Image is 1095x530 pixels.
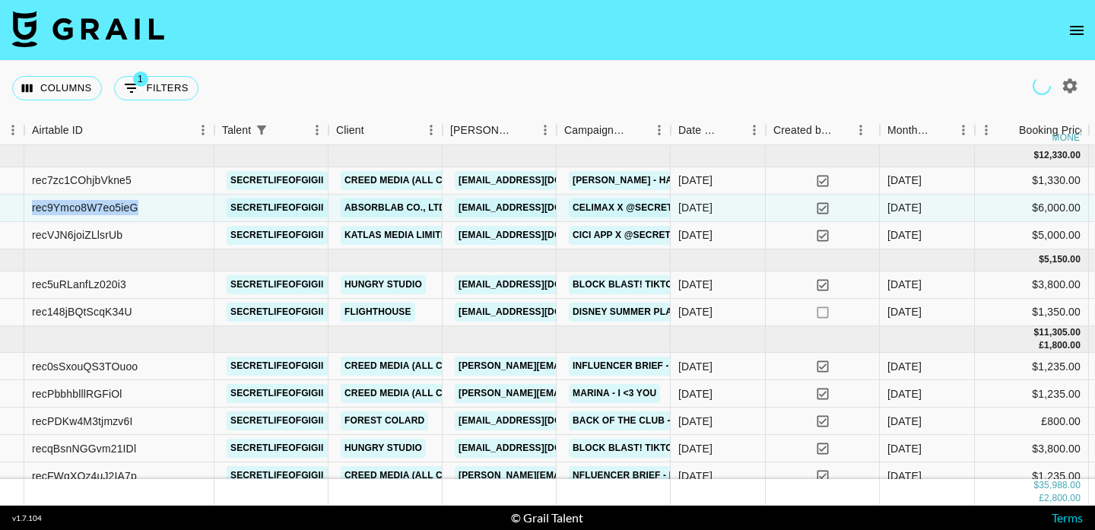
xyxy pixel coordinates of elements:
[648,119,671,141] button: Menu
[569,171,729,190] a: [PERSON_NAME] - hardheaded
[443,116,557,145] div: Booker
[1044,253,1081,266] div: 5,150.00
[880,116,975,145] div: Month Due
[455,171,625,190] a: [EMAIL_ADDRESS][DOMAIN_NAME]
[678,173,713,188] div: 24/09/2025
[569,226,730,245] a: CiCi App x @secretlifeofgigii
[227,384,328,403] a: secretlifeofgigii
[887,116,931,145] div: Month Due
[450,116,513,145] div: [PERSON_NAME]
[1039,339,1044,352] div: £
[32,200,138,215] div: rec9Ymco8W7eo5ieG
[32,414,132,429] div: recPDKw4M3tjmzv6I
[887,359,922,374] div: Jul '25
[557,116,671,145] div: Campaign (Type)
[455,226,625,245] a: [EMAIL_ADDRESS][DOMAIN_NAME]
[227,303,328,322] a: secretlifeofgigii
[678,277,713,292] div: 20/08/2025
[975,271,1089,299] div: $3,800.00
[192,119,214,141] button: Menu
[227,439,328,458] a: secretlifeofgigii
[569,275,1021,294] a: Block Blast! TikTok & Instagram & YouTube Promotion - [DATE] x @secretlifeofgigii
[1052,133,1087,142] div: money
[32,359,138,374] div: rec0sSxouQS3TOuoo
[341,357,499,376] a: Creed Media (All Campaigns)
[1052,510,1083,525] a: Terms
[455,411,625,430] a: [EMAIL_ADDRESS][DOMAIN_NAME]
[341,275,426,294] a: Hungry Studio
[678,227,713,243] div: 16/09/2025
[341,384,499,403] a: Creed Media (All Campaigns)
[849,119,872,141] button: Menu
[133,71,148,87] span: 1
[455,198,625,217] a: [EMAIL_ADDRESS][DOMAIN_NAME]
[2,119,24,141] button: Menu
[975,435,1089,462] div: $3,800.00
[455,275,625,294] a: [EMAIL_ADDRESS][DOMAIN_NAME]
[336,116,364,145] div: Client
[975,462,1089,490] div: $1,235.00
[227,411,328,430] a: secretlifeofgigii
[341,411,428,430] a: Forest Colard
[32,386,122,401] div: recPbbhblllRGFiOl
[83,119,104,141] button: Sort
[887,277,922,292] div: Aug '25
[1044,339,1081,352] div: 1,800.00
[887,386,922,401] div: Jul '25
[32,468,137,484] div: recFWqXOz4uJ2IA7p
[952,119,975,141] button: Menu
[341,303,415,322] a: Flighthouse
[627,119,648,141] button: Sort
[513,119,534,141] button: Sort
[773,116,833,145] div: Created by Grail Team
[341,198,449,217] a: ABSORBLAB Co., Ltd
[975,408,1089,435] div: £800.00
[678,200,713,215] div: 22/09/2025
[931,119,952,141] button: Sort
[678,441,713,456] div: 15/07/2025
[1033,149,1039,162] div: $
[455,303,625,322] a: [EMAIL_ADDRESS][DOMAIN_NAME]
[227,275,328,294] a: secretlifeofgigii
[678,414,713,429] div: 08/07/2025
[887,414,922,429] div: Jul '25
[975,167,1089,195] div: $1,330.00
[455,439,625,458] a: [EMAIL_ADDRESS][DOMAIN_NAME]
[364,119,386,141] button: Sort
[511,510,583,525] div: © Grail Talent
[569,439,1021,458] a: Block Blast! TikTok & Instagram & YouTube Promotion - [DATE] x @secretlifeofgigii
[678,386,713,401] div: 24/07/2025
[227,198,328,217] a: secretlifeofgigii
[341,226,458,245] a: KATLAS MEDIA LIMITED
[887,173,922,188] div: Sep '25
[341,171,499,190] a: Creed Media (All Campaigns)
[272,119,294,141] button: Sort
[32,441,136,456] div: recqBsnNGGvm21IDl
[455,466,703,485] a: [PERSON_NAME][EMAIL_ADDRESS][DOMAIN_NAME]
[569,411,699,430] a: BACK OF THE CLUB - KWN
[743,119,766,141] button: Menu
[251,119,272,141] div: 1 active filter
[227,357,328,376] a: secretlifeofgigii
[24,116,214,145] div: Airtable ID
[1033,479,1039,492] div: $
[32,304,132,319] div: rec148jBQtScqK34U
[341,466,499,485] a: Creed Media (All Campaigns)
[455,384,703,403] a: [PERSON_NAME][EMAIL_ADDRESS][DOMAIN_NAME]
[420,119,443,141] button: Menu
[32,173,132,188] div: rec7zc1COhjbVkne5
[1033,326,1039,339] div: $
[975,353,1089,380] div: $1,235.00
[564,116,627,145] div: Campaign (Type)
[1039,253,1044,266] div: $
[534,119,557,141] button: Menu
[887,227,922,243] div: Sep '25
[569,466,798,485] a: nfluencer Brief - [PERSON_NAME] - I <3 YOU
[833,119,854,141] button: Sort
[678,359,713,374] div: 24/07/2025
[678,116,722,145] div: Date Created
[975,222,1089,249] div: $5,000.00
[227,171,328,190] a: secretlifeofgigii
[114,76,198,100] button: Show filters
[1062,15,1092,46] button: open drawer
